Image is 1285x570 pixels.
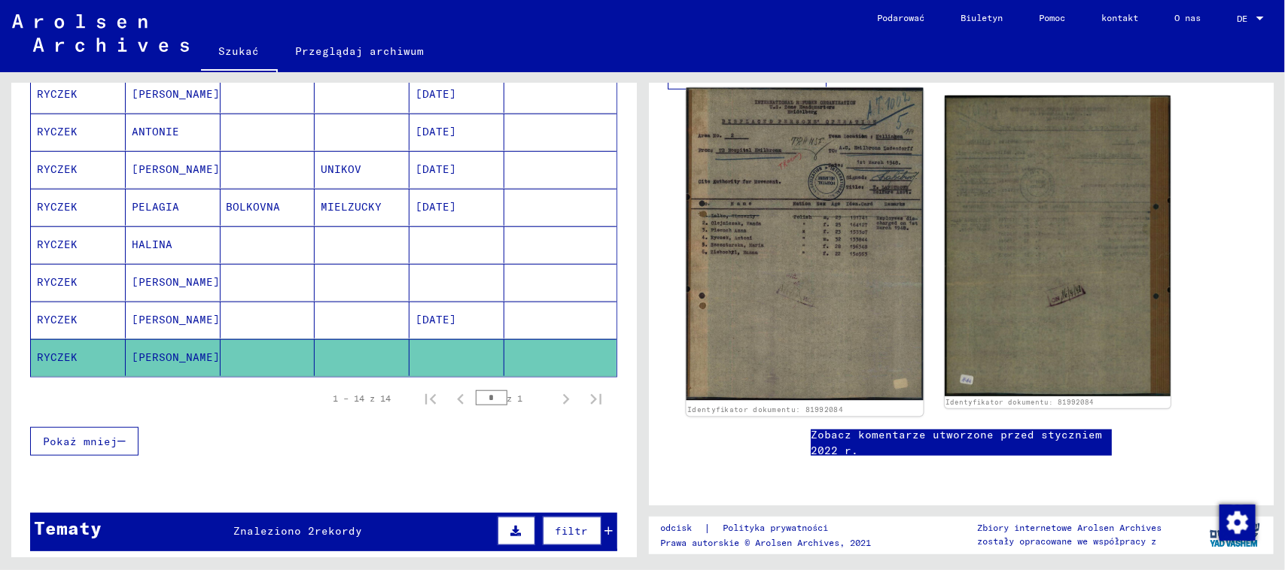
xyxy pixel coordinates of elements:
font: [PERSON_NAME] [132,350,220,364]
font: [PERSON_NAME] [132,313,220,326]
font: Znaleziono 2 [233,524,315,538]
img: Arolsen_neg.svg [12,14,189,52]
a: Szukać [201,33,278,72]
font: Polityka prywatności [723,522,828,533]
font: kontakt [1101,12,1138,23]
a: Identyfikator dokumentu: 81992084 [687,405,843,414]
font: RYCZEK [37,350,78,364]
font: Biuletyn [961,12,1003,23]
button: Następna strona [551,384,581,414]
font: [PERSON_NAME] [132,275,220,289]
font: Pomoc [1039,12,1065,23]
font: Prawa autorskie © Arolsen Archives, 2021 [660,537,871,548]
font: PELAGIA [132,200,179,214]
font: MIELZUCKY [321,200,382,214]
font: Szukać [219,44,260,58]
font: Zbiory internetowe Arolsen Archives [977,522,1162,533]
font: z 1 [507,393,523,404]
button: Pokaż mniej [30,427,139,456]
a: Zobacz komentarze utworzone przed styczniem 2022 r. [811,427,1112,459]
font: Pokaż mniej [43,435,117,448]
img: 002.jpg [945,96,1171,396]
font: Tematy [34,517,102,539]
img: Zmiana zgody [1220,505,1256,541]
font: HALINA [132,238,172,251]
font: filtr [556,524,589,538]
button: filtr [543,517,601,545]
font: ANTONIE [132,125,179,138]
font: BOLKOVNA [227,200,281,214]
a: Polityka prywatności [711,520,846,536]
font: [DATE] [416,162,456,176]
font: O nas [1174,12,1201,23]
font: RYCZEK [37,162,78,176]
font: RYCZEK [37,238,78,251]
font: RYCZEK [37,200,78,214]
font: Podarować [877,12,924,23]
img: 001.jpg [686,88,923,401]
a: odcisk [660,520,704,536]
font: DE [1237,13,1247,24]
img: yv_logo.png [1207,516,1263,553]
font: zostały opracowane we współpracy z [977,535,1156,547]
font: [PERSON_NAME] [132,162,220,176]
button: Pierwsza strona [416,384,446,414]
font: RYCZEK [37,275,78,289]
font: UNIKOV [321,162,361,176]
font: [PERSON_NAME] [132,87,220,101]
font: RYCZEK [37,313,78,326]
font: [DATE] [416,313,456,326]
a: Przeglądaj archiwum [278,33,443,69]
font: Przeglądaj archiwum [296,44,425,58]
button: Poprzednia strona [446,384,476,414]
font: 1 – 14 z 14 [333,393,391,404]
font: | [704,521,711,535]
font: [DATE] [416,125,456,138]
font: RYCZEK [37,125,78,138]
font: Zobacz komentarze utworzone przed styczniem 2022 r. [811,428,1102,457]
font: RYCZEK [37,87,78,101]
font: [DATE] [416,87,456,101]
a: Identyfikator dokumentu: 81992084 [945,398,1094,406]
font: rekordy [315,524,362,538]
button: Ostatnia strona [581,384,611,414]
font: [DATE] [416,200,456,214]
font: odcisk [660,522,692,533]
